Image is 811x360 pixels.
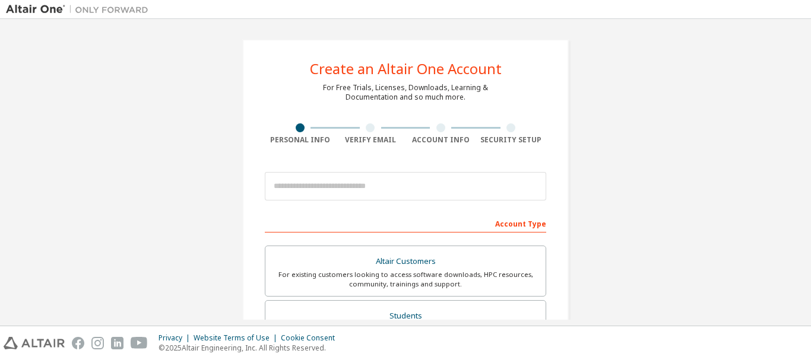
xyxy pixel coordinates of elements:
div: For existing customers looking to access software downloads, HPC resources, community, trainings ... [273,270,538,289]
img: youtube.svg [131,337,148,349]
div: For Free Trials, Licenses, Downloads, Learning & Documentation and so much more. [323,83,488,102]
div: Privacy [159,333,194,343]
div: Students [273,308,538,324]
div: Security Setup [476,135,547,145]
img: facebook.svg [72,337,84,349]
div: Altair Customers [273,253,538,270]
img: Altair One [6,4,154,15]
div: Account Info [405,135,476,145]
div: Personal Info [265,135,335,145]
div: Verify Email [335,135,406,145]
div: Create an Altair One Account [310,62,502,76]
img: altair_logo.svg [4,337,65,349]
img: linkedin.svg [111,337,123,349]
img: instagram.svg [91,337,104,349]
div: Website Terms of Use [194,333,281,343]
p: © 2025 Altair Engineering, Inc. All Rights Reserved. [159,343,342,353]
div: Account Type [265,214,546,232]
div: Cookie Consent [281,333,342,343]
